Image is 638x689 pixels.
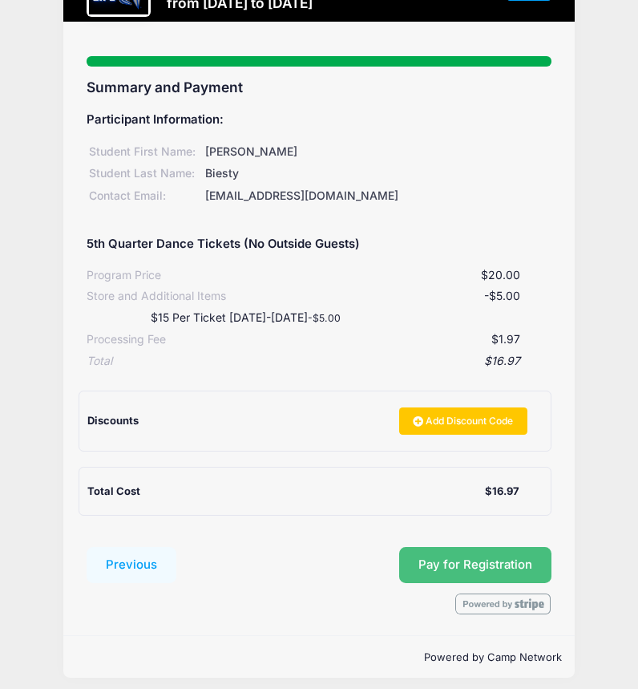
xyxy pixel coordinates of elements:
h5: 5th Quarter Dance Tickets (No Outside Guests) [87,237,360,252]
div: Contact Email: [87,188,203,205]
div: $16.97 [485,484,519,500]
div: [PERSON_NAME] [203,144,551,160]
div: $1.97 [166,331,520,348]
div: [EMAIL_ADDRESS][DOMAIN_NAME] [203,188,551,205]
span: $20.00 [481,268,520,282]
a: Add Discount Code [399,407,527,435]
div: $15 Per Ticket [DATE]-[DATE] [119,310,399,326]
div: Total [87,353,112,370]
div: Store and Additional Items [87,288,226,305]
h3: Summary and Payment [87,79,551,96]
div: -$5.00 [226,288,520,305]
div: Biesty [203,165,551,182]
div: Student Last Name: [87,165,203,182]
div: Processing Fee [87,331,166,348]
button: Previous [87,547,176,584]
div: $16.97 [112,353,520,370]
div: Program Price [87,267,161,284]
h5: Participant Information: [87,113,551,128]
div: Total Cost [87,484,485,500]
span: Discounts [87,414,139,427]
small: -$5.00 [308,312,341,324]
div: Student First Name: [87,144,203,160]
button: Pay for Registration [399,547,551,584]
p: Powered by Camp Network [76,650,562,666]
